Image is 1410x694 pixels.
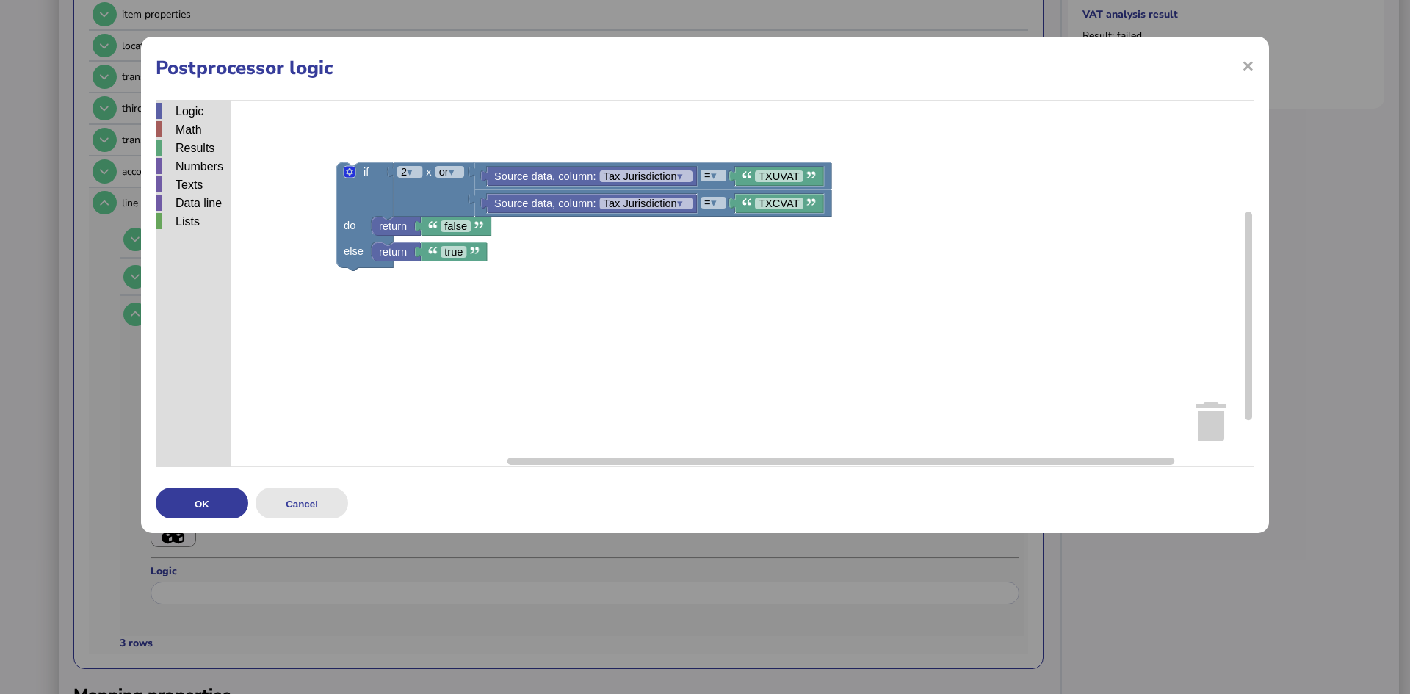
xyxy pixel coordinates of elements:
text: or [439,166,455,178]
tspan: ▾ [711,197,717,209]
tspan: ▾ [711,170,717,181]
text: = [704,170,717,181]
button: OK [156,488,248,518]
text: do [344,220,355,231]
button: Cancel [256,488,348,518]
tspan: ▾ [449,166,455,178]
text: 2 [401,166,413,178]
text: false [444,220,467,232]
text: true [444,246,463,258]
text: else [344,245,364,257]
text: Source data, column: [494,170,596,182]
text: = [704,197,717,209]
text: if [364,166,369,178]
text: Source data, column: [494,198,596,209]
tspan: ▾ [677,198,683,209]
tspan: ▾ [677,170,683,182]
text: return [379,220,407,232]
text: TXUVAT [759,170,800,182]
text: TXCVAT [759,198,800,209]
tspan: ▾ [407,166,413,178]
text: Tax Jurisdiction [604,170,683,182]
span: × [1242,51,1254,79]
text: x [426,166,432,178]
text: Tax Jurisdiction [604,198,683,209]
text: return [379,246,407,258]
div: Blockly Workspace [156,100,1254,467]
h1: Postprocessor logic [156,55,1254,81]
